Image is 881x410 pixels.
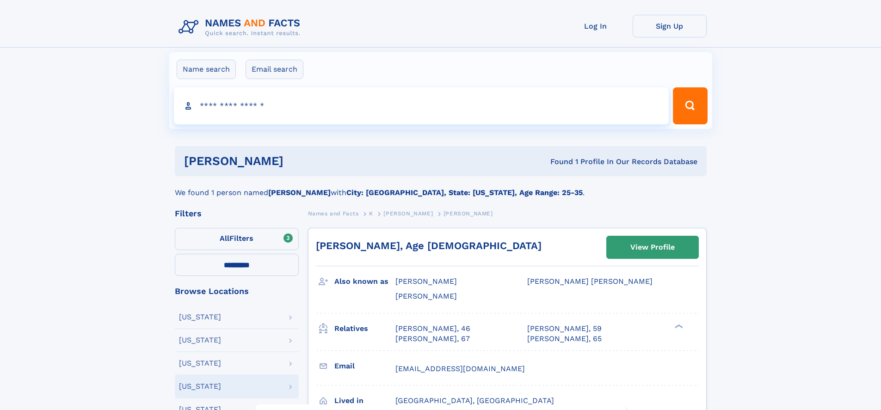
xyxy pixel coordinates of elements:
[395,277,457,286] span: [PERSON_NAME]
[334,274,395,289] h3: Also known as
[395,324,470,334] a: [PERSON_NAME], 46
[179,360,221,367] div: [US_STATE]
[395,396,554,405] span: [GEOGRAPHIC_DATA], [GEOGRAPHIC_DATA]
[346,188,583,197] b: City: [GEOGRAPHIC_DATA], State: [US_STATE], Age Range: 25-35
[607,236,698,258] a: View Profile
[220,234,229,243] span: All
[369,208,373,219] a: K
[179,337,221,344] div: [US_STATE]
[395,334,470,344] a: [PERSON_NAME], 67
[395,292,457,300] span: [PERSON_NAME]
[308,208,359,219] a: Names and Facts
[673,87,707,124] button: Search Button
[316,240,542,251] a: [PERSON_NAME], Age [DEMOGRAPHIC_DATA]
[527,277,653,286] span: [PERSON_NAME] [PERSON_NAME]
[184,155,417,167] h1: [PERSON_NAME]
[369,210,373,217] span: K
[527,334,602,344] a: [PERSON_NAME], 65
[334,358,395,374] h3: Email
[179,383,221,390] div: [US_STATE]
[630,237,675,258] div: View Profile
[179,313,221,321] div: [US_STATE]
[527,324,602,334] a: [PERSON_NAME], 59
[268,188,331,197] b: [PERSON_NAME]
[175,15,308,40] img: Logo Names and Facts
[334,321,395,337] h3: Relatives
[175,287,299,295] div: Browse Locations
[175,209,299,218] div: Filters
[417,157,697,167] div: Found 1 Profile In Our Records Database
[559,15,633,37] a: Log In
[174,87,669,124] input: search input
[633,15,707,37] a: Sign Up
[175,176,707,198] div: We found 1 person named with .
[175,228,299,250] label: Filters
[334,393,395,409] h3: Lived in
[383,210,433,217] span: [PERSON_NAME]
[246,60,303,79] label: Email search
[672,323,684,329] div: ❯
[383,208,433,219] a: [PERSON_NAME]
[444,210,493,217] span: [PERSON_NAME]
[395,364,525,373] span: [EMAIL_ADDRESS][DOMAIN_NAME]
[177,60,236,79] label: Name search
